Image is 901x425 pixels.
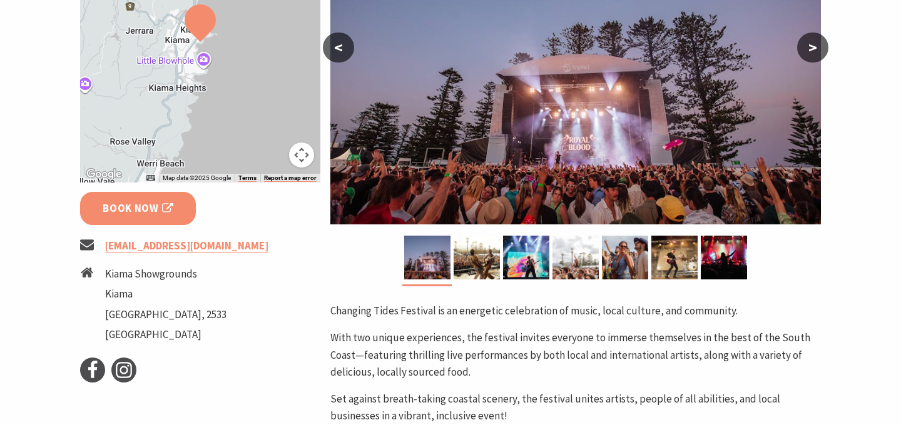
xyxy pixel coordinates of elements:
[146,174,155,182] button: Keyboard shortcuts
[330,302,821,319] p: Changing Tides Festival is an energetic celebration of music, local culture, and community.
[503,236,549,279] img: Changing Tides Performers - 3
[701,236,747,279] img: Changing Tides Festival Goers - 3
[238,174,257,182] a: Terms (opens in new tab)
[404,236,450,279] img: Changing Tides Main Stage
[289,142,314,167] button: Map camera controls
[602,236,648,279] img: Changing Tides Festival Goers - 2
[105,286,227,302] li: Kiama
[105,306,227,323] li: [GEOGRAPHIC_DATA], 2533
[330,329,821,381] p: With two unique experiences, the festival invites everyone to immerse themselves in the best of t...
[105,239,268,253] a: [EMAIL_ADDRESS][DOMAIN_NAME]
[103,200,173,217] span: Book Now
[330,391,821,424] p: Set against breath-taking coastal scenery, the festival unites artists, people of all abilities, ...
[454,236,500,279] img: Changing Tides Performance - 1
[105,266,227,282] li: Kiama Showgrounds
[83,166,125,182] img: Google
[323,32,354,62] button: <
[105,326,227,343] li: [GEOGRAPHIC_DATA]
[651,236,698,279] img: Changing Tides Performance - 2
[80,192,196,225] a: Book Now
[163,174,231,181] span: Map data ©2025 Google
[264,174,317,182] a: Report a map error
[83,166,125,182] a: Open this area in Google Maps (opens a new window)
[797,32,828,62] button: >
[552,236,599,279] img: Changing Tides Festival Goers - 1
